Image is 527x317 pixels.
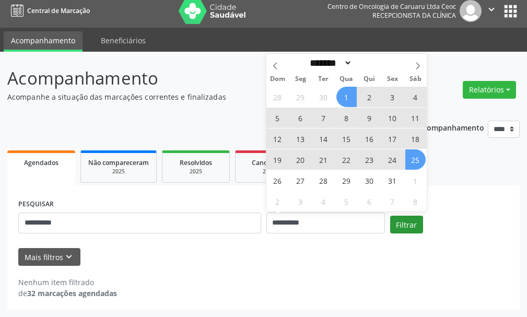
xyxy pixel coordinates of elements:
span: Outubro 1, 2025 [336,87,357,107]
div: de [18,288,117,299]
span: Outubro 23, 2025 [359,149,380,170]
span: Outubro 24, 2025 [382,149,403,170]
div: 2025 [88,168,149,175]
span: Outubro 27, 2025 [290,170,311,191]
span: Outubro 9, 2025 [359,108,380,128]
span: Outubro 6, 2025 [290,108,311,128]
a: Central de Marcação [7,2,90,19]
span: Seg [289,76,312,83]
span: Outubro 22, 2025 [336,149,357,170]
div: 2025 [170,168,222,175]
span: Outubro 20, 2025 [290,149,311,170]
span: Outubro 2, 2025 [359,87,380,107]
span: Novembro 5, 2025 [336,191,357,212]
i: keyboard_arrow_down [63,251,75,263]
strong: 32 marcações agendadas [27,288,117,298]
a: Acompanhamento [4,31,83,52]
span: Resolvidos [180,158,212,167]
span: Dom [266,76,289,83]
span: Novembro 3, 2025 [290,191,311,212]
span: Outubro 26, 2025 [267,170,288,191]
span: Outubro 13, 2025 [290,128,311,149]
span: Não compareceram [88,158,149,167]
a: Beneficiários [93,31,153,50]
span: Outubro 19, 2025 [267,149,288,170]
span: Setembro 28, 2025 [267,87,288,107]
span: Outubro 16, 2025 [359,128,380,149]
span: Sáb [404,76,427,83]
div: 2025 [243,168,295,175]
span: Novembro 7, 2025 [382,191,403,212]
span: Recepcionista da clínica [372,11,456,20]
span: Outubro 18, 2025 [405,128,426,149]
span: Novembro 1, 2025 [405,170,426,191]
div: Centro de Oncologia de Caruaru Ltda Ceoc [327,2,456,11]
span: Central de Marcação [27,6,90,15]
p: Ano de acompanhamento [392,121,484,134]
select: Month [307,57,353,68]
label: PESQUISAR [18,196,54,213]
p: Acompanhamento [7,65,366,91]
span: Outubro 30, 2025 [359,170,380,191]
span: Outubro 8, 2025 [336,108,357,128]
p: Acompanhe a situação das marcações correntes e finalizadas [7,91,366,102]
span: Outubro 25, 2025 [405,149,426,170]
span: Ter [312,76,335,83]
span: Outubro 12, 2025 [267,128,288,149]
span: Outubro 17, 2025 [382,128,403,149]
span: Novembro 6, 2025 [359,191,380,212]
span: Outubro 10, 2025 [382,108,403,128]
span: Outubro 21, 2025 [313,149,334,170]
span: Agendados [24,158,58,167]
button: Filtrar [390,216,423,233]
span: Outubro 5, 2025 [267,108,288,128]
span: Sex [381,76,404,83]
span: Outubro 28, 2025 [313,170,334,191]
i:  [486,4,497,15]
span: Qua [335,76,358,83]
span: Outubro 3, 2025 [382,87,403,107]
span: Outubro 14, 2025 [313,128,334,149]
span: Cancelados [252,158,287,167]
span: Setembro 29, 2025 [290,87,311,107]
span: Outubro 15, 2025 [336,128,357,149]
input: Year [352,57,387,68]
span: Outubro 11, 2025 [405,108,426,128]
span: Novembro 4, 2025 [313,191,334,212]
button: Mais filtroskeyboard_arrow_down [18,248,80,266]
span: Outubro 31, 2025 [382,170,403,191]
span: Outubro 29, 2025 [336,170,357,191]
span: Novembro 8, 2025 [405,191,426,212]
button: apps [501,2,520,20]
span: Qui [358,76,381,83]
span: Outubro 4, 2025 [405,87,426,107]
button: Relatórios [463,81,516,99]
div: Nenhum item filtrado [18,277,117,288]
span: Novembro 2, 2025 [267,191,288,212]
span: Outubro 7, 2025 [313,108,334,128]
span: Setembro 30, 2025 [313,87,334,107]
